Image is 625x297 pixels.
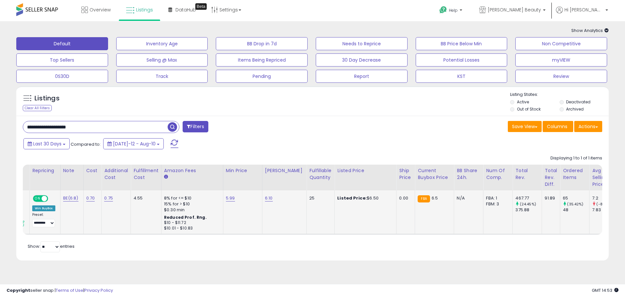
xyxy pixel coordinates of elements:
button: myVIEW [515,53,607,67]
div: Num of Comp. [486,167,510,181]
button: BB Drop in 7d [216,37,308,50]
div: Min Price [226,167,259,174]
div: Listed Price [337,167,394,174]
div: Avg Selling Price [592,167,616,188]
a: Hi [PERSON_NAME] [556,7,608,21]
div: Repricing [32,167,58,174]
i: Get Help [439,6,447,14]
p: Listing States: [510,92,608,98]
strong: Copyright [7,287,30,293]
div: 15% for > $10 [164,201,218,207]
h5: Listings [35,94,60,103]
a: 6.10 [265,195,273,201]
small: (35.42%) [567,201,583,207]
div: Current Buybox Price [418,167,451,181]
div: Win BuyBox [32,205,55,211]
span: Hi [PERSON_NAME] [564,7,604,13]
span: DataHub [175,7,196,13]
button: Inventory Age [116,37,208,50]
a: Terms of Use [56,287,83,293]
span: [DATE]-12 - Aug-10 [113,141,156,147]
div: $10 - $11.72 [164,220,218,226]
small: FBA [418,195,430,202]
button: Selling @ Max [116,53,208,67]
span: 6.5 [432,195,438,201]
button: Track [116,70,208,83]
span: OFF [47,196,58,201]
div: 375.88 [515,207,542,213]
small: (-8.05%) [596,201,613,207]
button: Default [16,37,108,50]
label: Out of Stock [517,106,541,112]
button: Non Competitive [515,37,607,50]
div: 4.55 [133,195,156,201]
a: BE(6.8) [63,195,78,201]
div: Ship Price [399,167,412,181]
div: $10.01 - $10.83 [164,226,218,231]
label: Archived [566,106,584,112]
div: 48 [563,207,589,213]
a: Help [434,1,469,21]
button: BB Price Below Min [416,37,507,50]
div: BB Share 24h. [457,167,480,181]
div: Fulfillable Quantity [309,167,332,181]
span: 2025-09-12 14:53 GMT [592,287,618,293]
button: 30 Day Decrease [316,53,408,67]
span: [PERSON_NAME] Beauty [488,7,541,13]
button: KST [416,70,507,83]
span: Compared to: [71,141,101,147]
button: Review [515,70,607,83]
span: Show: entries [28,243,75,249]
button: Report [316,70,408,83]
button: Actions [574,121,602,132]
div: Clear All Filters [23,105,52,111]
div: Fulfillment Cost [133,167,159,181]
small: (24.45%) [520,201,536,207]
div: FBA: 1 [486,195,507,201]
div: 25 [309,195,329,201]
div: 65 [563,195,589,201]
div: Preset: [32,213,55,227]
div: seller snap | | [7,288,113,294]
div: 8% for <= $10 [164,195,218,201]
b: Listed Price: [337,195,367,201]
div: [PERSON_NAME] [265,167,304,174]
span: Columns [547,123,567,130]
div: 7.2 [592,195,618,201]
a: 0.75 [104,195,113,201]
span: Last 30 Days [33,141,62,147]
div: Amazon Fees [164,167,220,174]
div: Total Rev. Diff. [545,167,557,188]
div: $6.50 [337,195,391,201]
button: Pending [216,70,308,83]
button: 0S30D [16,70,108,83]
button: Potential Losses [416,53,507,67]
a: 5.99 [226,195,235,201]
button: Filters [183,121,208,132]
div: 0.00 [399,195,410,201]
span: Help [449,7,458,13]
label: Active [517,99,529,105]
b: Reduced Prof. Rng. [164,215,207,220]
div: FBM: 3 [486,201,507,207]
label: Deactivated [566,99,590,105]
div: 467.77 [515,195,542,201]
button: [DATE]-12 - Aug-10 [103,138,164,149]
div: 7.83 [592,207,618,213]
span: Listings [136,7,153,13]
div: Displaying 1 to 1 of 1 items [550,155,602,161]
button: Items Being Repriced [216,53,308,67]
a: 0.70 [86,195,95,201]
button: Needs to Reprice [316,37,408,50]
a: Privacy Policy [84,287,113,293]
div: 91.89 [545,195,555,201]
button: Columns [543,121,573,132]
div: Total Rev. [515,167,539,181]
small: Amazon Fees. [164,174,168,180]
div: Tooltip anchor [195,3,207,10]
div: $0.30 min [164,207,218,213]
div: Note [63,167,81,174]
button: Top Sellers [16,53,108,67]
span: Show Analytics [571,27,609,34]
div: Additional Cost [104,167,128,181]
